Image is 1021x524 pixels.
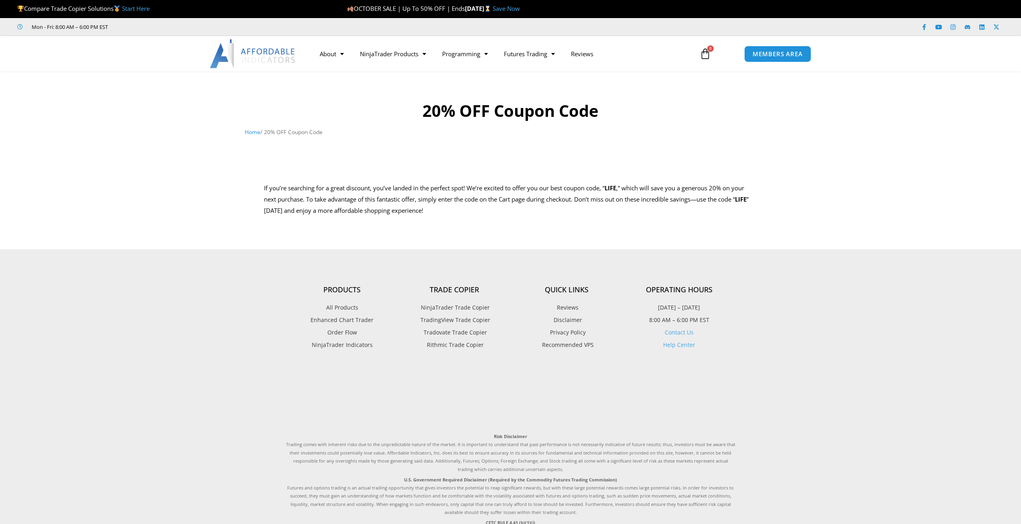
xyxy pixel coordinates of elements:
a: TradingView Trade Copier [398,315,511,325]
strong: [DATE] [465,4,493,12]
a: NinjaTrader Indicators [286,340,398,350]
nav: Breadcrumb [245,127,776,137]
span: All Products [326,302,358,313]
img: ⌛ [485,6,491,12]
img: 🏆 [18,6,24,12]
span: TradingView Trade Copier [418,315,490,325]
a: Futures Trading [496,45,563,63]
h4: Operating Hours [623,285,735,294]
a: Help Center [663,341,695,349]
p: 8:00 AM – 6:00 PM EST [623,315,735,325]
p: If you’re searching for a great discount, you’ve landed in the perfect spot! We’re excited to off... [264,183,757,216]
a: Contact Us [665,328,694,336]
a: Enhanced Chart Trader [286,315,398,325]
a: Tradovate Trade Copier [398,327,511,338]
a: Reviews [511,302,623,313]
img: LogoAI | Affordable Indicators – NinjaTrader [210,39,296,68]
img: 🍂 [347,6,353,12]
strong: U.S. Government Required Disclaimer (Required by the Commodity Futures Trading Commission) [404,477,617,483]
span: 0 [707,45,714,52]
a: Start Here [122,4,150,12]
p: Trading comes with inherent risks due to the unpredictable nature of the market. It is important ... [286,432,735,473]
a: All Products [286,302,398,313]
a: Reviews [563,45,601,63]
strong: LIFE [735,195,747,203]
span: Recommended VPS [540,340,594,350]
h4: Trade Copier [398,285,511,294]
a: NinjaTrader Products [352,45,434,63]
span: Privacy Policy [548,327,586,338]
a: Privacy Policy [511,327,623,338]
span: Mon - Fri: 8:00 AM – 6:00 PM EST [30,22,108,32]
a: Home [245,128,260,136]
strong: Risk Disclaimer [494,433,527,439]
span: Disclaimer [552,315,582,325]
p: Futures and options trading is an actual trading opportunity that gives investors the potential t... [286,476,735,517]
span: Order Flow [327,327,357,338]
span: Reviews [555,302,578,313]
a: Disclaimer [511,315,623,325]
p: [DATE] – [DATE] [623,302,735,313]
span: Enhanced Chart Trader [311,315,373,325]
a: NinjaTrader Trade Copier [398,302,511,313]
a: Save Now [493,4,520,12]
a: 0 [688,42,723,65]
span: OCTOBER SALE | Up To 50% OFF | Ends [347,4,465,12]
h4: Products [286,285,398,294]
a: Rithmic Trade Copier [398,340,511,350]
a: Programming [434,45,496,63]
img: 🥇 [114,6,120,12]
a: Recommended VPS [511,340,623,350]
h1: 20% OFF Coupon Code [245,100,776,122]
span: NinjaTrader Trade Copier [419,302,490,313]
iframe: Customer reviews powered by Trustpilot [286,368,735,424]
h4: Quick Links [511,285,623,294]
span: Compare Trade Copier Solutions [17,4,150,12]
nav: Menu [312,45,690,63]
a: About [312,45,352,63]
span: MEMBERS AREA [753,51,803,57]
a: MEMBERS AREA [744,46,811,62]
iframe: Customer reviews powered by Trustpilot [119,23,240,31]
span: NinjaTrader Indicators [312,340,373,350]
span: Rithmic Trade Copier [425,340,484,350]
span: Tradovate Trade Copier [422,327,487,338]
a: Order Flow [286,327,398,338]
strong: LIFE [605,184,616,192]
